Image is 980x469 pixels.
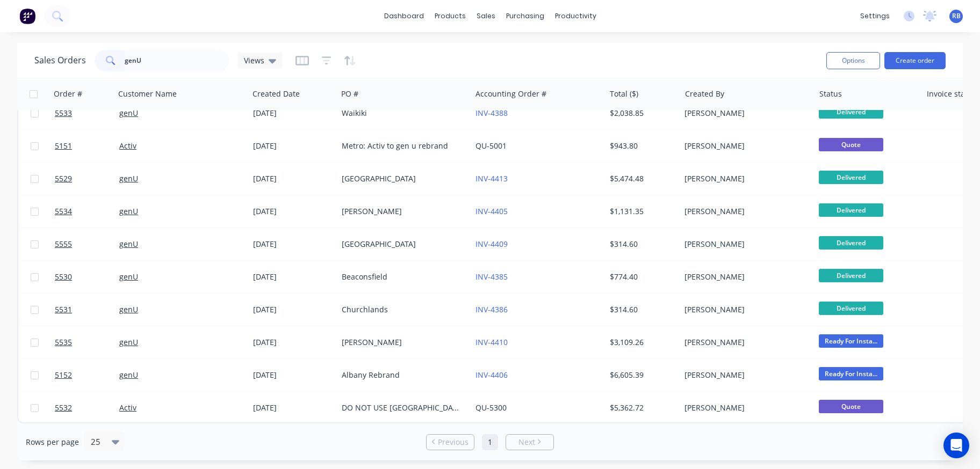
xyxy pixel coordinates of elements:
[55,370,72,380] span: 5152
[927,89,976,99] div: Invoice status
[684,370,804,380] div: [PERSON_NAME]
[55,239,72,250] span: 5555
[475,370,508,380] a: INV-4406
[55,261,119,293] a: 5530
[610,402,673,413] div: $5,362.72
[119,304,138,314] a: genU
[253,89,300,99] div: Created Date
[342,173,461,184] div: [GEOGRAPHIC_DATA]
[501,8,550,24] div: purchasing
[475,337,508,347] a: INV-4410
[819,269,883,282] span: Delivered
[429,8,471,24] div: products
[684,239,804,250] div: [PERSON_NAME]
[55,173,72,184] span: 5529
[119,370,138,380] a: genU
[610,239,673,250] div: $314.60
[342,206,461,217] div: [PERSON_NAME]
[55,108,72,119] span: 5533
[342,337,461,348] div: [PERSON_NAME]
[253,402,333,413] div: [DATE]
[55,337,72,348] span: 5535
[819,171,883,184] span: Delivered
[610,141,673,151] div: $943.80
[943,433,969,458] div: Open Intercom Messenger
[819,302,883,315] span: Delivered
[119,272,138,282] a: genU
[684,206,804,217] div: [PERSON_NAME]
[244,55,264,66] span: Views
[471,8,501,24] div: sales
[55,392,119,424] a: 5532
[518,437,535,448] span: Next
[55,163,119,195] a: 5529
[684,402,804,413] div: [PERSON_NAME]
[684,272,804,282] div: [PERSON_NAME]
[118,89,177,99] div: Customer Name
[26,437,79,448] span: Rows per page
[119,141,136,151] a: Activ
[855,8,895,24] div: settings
[55,359,119,391] a: 5152
[610,272,673,282] div: $774.40
[55,206,72,217] span: 5534
[342,108,461,119] div: Waikiki
[19,8,35,24] img: Factory
[55,228,119,260] a: 5555
[379,8,429,24] a: dashboard
[819,334,883,348] span: Ready For Insta...
[475,108,508,118] a: INV-4388
[253,239,333,250] div: [DATE]
[684,173,804,184] div: [PERSON_NAME]
[610,304,673,315] div: $314.60
[342,402,461,413] div: DO NOT USE [GEOGRAPHIC_DATA]
[253,141,333,151] div: [DATE]
[610,89,638,99] div: Total ($)
[55,141,72,151] span: 5151
[475,89,546,99] div: Accounting Order #
[55,195,119,228] a: 5534
[253,370,333,380] div: [DATE]
[342,141,461,151] div: Metro: Activ to gen u rebrand
[475,239,508,249] a: INV-4409
[475,272,508,282] a: INV-4385
[253,173,333,184] div: [DATE]
[819,89,842,99] div: Status
[253,272,333,282] div: [DATE]
[610,337,673,348] div: $3,109.26
[119,402,136,413] a: Activ
[55,272,72,282] span: 5530
[610,206,673,217] div: $1,131.35
[119,337,138,347] a: genU
[684,304,804,315] div: [PERSON_NAME]
[684,337,804,348] div: [PERSON_NAME]
[506,437,553,448] a: Next page
[819,203,883,217] span: Delivered
[342,304,461,315] div: Churchlands
[55,304,72,315] span: 5531
[819,400,883,413] span: Quote
[54,89,82,99] div: Order #
[475,206,508,216] a: INV-4405
[119,108,138,118] a: genU
[34,55,86,65] h1: Sales Orders
[438,437,469,448] span: Previous
[342,272,461,282] div: Beaconsfield
[253,206,333,217] div: [DATE]
[55,402,72,413] span: 5532
[819,236,883,250] span: Delivered
[819,138,883,151] span: Quote
[422,434,558,450] ul: Pagination
[342,370,461,380] div: Albany Rebrand
[341,89,358,99] div: PO #
[55,97,119,129] a: 5533
[55,326,119,358] a: 5535
[475,141,507,151] a: QU-5001
[125,50,229,71] input: Search...
[884,52,946,69] button: Create order
[119,206,138,216] a: genU
[610,108,673,119] div: $2,038.85
[819,105,883,119] span: Delivered
[253,304,333,315] div: [DATE]
[819,367,883,380] span: Ready For Insta...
